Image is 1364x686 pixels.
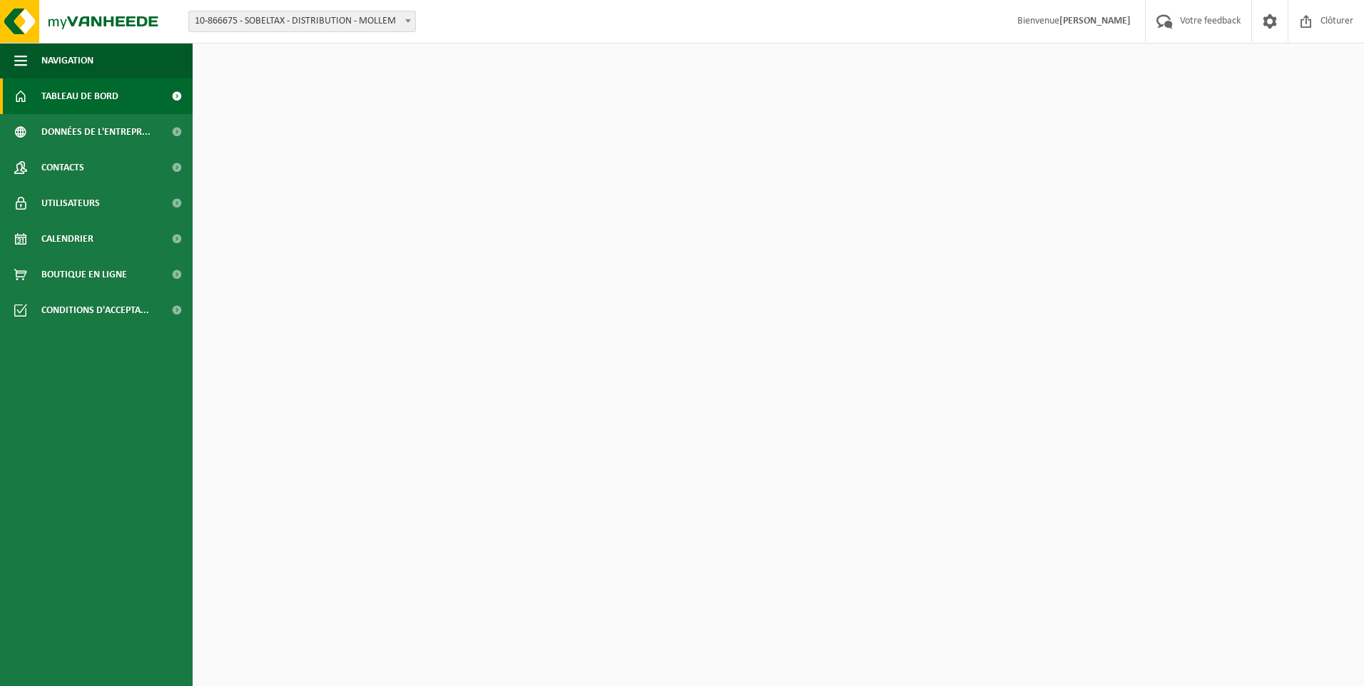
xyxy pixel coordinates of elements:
[41,185,100,221] span: Utilisateurs
[41,43,93,78] span: Navigation
[41,150,84,185] span: Contacts
[41,221,93,257] span: Calendrier
[189,11,415,31] span: 10-866675 - SOBELTAX - DISTRIBUTION - MOLLEM
[41,257,127,292] span: Boutique en ligne
[1059,16,1131,26] strong: [PERSON_NAME]
[188,11,416,32] span: 10-866675 - SOBELTAX - DISTRIBUTION - MOLLEM
[41,292,149,328] span: Conditions d'accepta...
[41,114,151,150] span: Données de l'entrepr...
[41,78,118,114] span: Tableau de bord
